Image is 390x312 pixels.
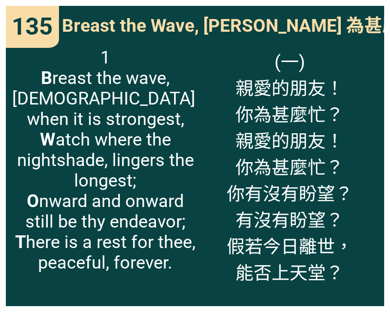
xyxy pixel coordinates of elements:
span: 135 [12,13,53,41]
b: B [41,68,52,88]
span: (一) 親愛的朋友！ 你為甚麼忙？ 親愛的朋友！ 你為甚麼忙？ 你有沒有盼望？ 有沒有盼望？ 假若今日離世， 能否上天堂？ [227,47,353,285]
b: O [27,191,39,211]
b: W [40,129,56,150]
span: 1 reast the wave, [DEMOGRAPHIC_DATA], when it is strongest, atch where the nightshade, lingers th... [12,47,199,273]
b: T [15,232,26,252]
